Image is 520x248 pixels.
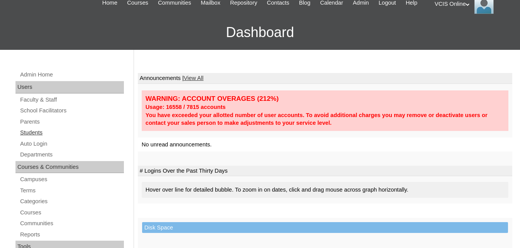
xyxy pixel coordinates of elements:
[19,186,124,195] a: Terms
[19,197,124,206] a: Categories
[184,75,204,81] a: View All
[15,161,124,173] div: Courses & Communities
[142,182,508,198] div: Hover over line for detailed bubble. To zoom in on dates, click and drag mouse across graph horiz...
[4,15,516,50] h3: Dashboard
[138,73,512,84] td: Announcements |
[146,111,505,127] div: You have exceeded your allotted number of user accounts. To avoid additional charges you may remo...
[19,139,124,149] a: Auto Login
[138,166,512,177] td: # Logins Over the Past Thirty Days
[15,81,124,93] div: Users
[19,175,124,184] a: Campuses
[142,222,508,233] td: Disk Space
[19,208,124,217] a: Courses
[19,150,124,160] a: Departments
[138,138,512,152] td: No unread announcements.
[19,95,124,105] a: Faculty & Staff
[19,219,124,228] a: Communities
[19,128,124,138] a: Students
[19,106,124,116] a: School Facilitators
[19,70,124,80] a: Admin Home
[146,94,505,103] div: WARNING: ACCOUNT OVERAGES (212%)
[19,117,124,127] a: Parents
[19,230,124,240] a: Reports
[146,104,226,110] strong: Usage: 16558 / 7815 accounts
